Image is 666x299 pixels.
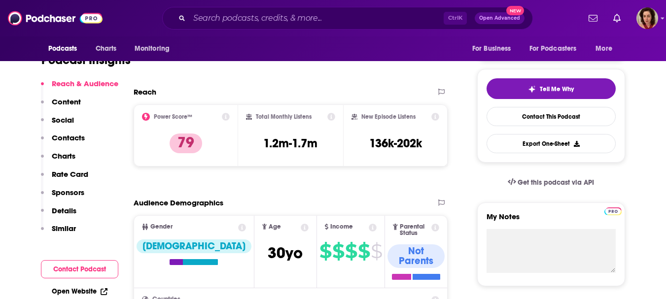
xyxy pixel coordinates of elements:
button: Content [41,97,81,115]
p: Rate Card [52,169,88,179]
span: Get this podcast via API [518,178,594,187]
p: Social [52,115,74,125]
a: Show notifications dropdown [585,10,601,27]
span: Age [269,224,281,230]
span: Ctrl K [444,12,467,25]
img: Podchaser Pro [604,207,622,215]
span: More [596,42,612,56]
a: Charts [89,39,123,58]
p: Charts [52,151,75,161]
span: Podcasts [48,42,77,56]
div: Search podcasts, credits, & more... [162,7,533,30]
button: Sponsors [41,188,84,206]
a: Open Website [52,287,107,296]
div: [DEMOGRAPHIC_DATA] [137,239,251,253]
p: 79 [170,133,202,153]
button: open menu [41,39,90,58]
span: $ [319,243,331,259]
button: Export One-Sheet [487,134,616,153]
button: Details [41,206,76,224]
button: open menu [589,39,625,58]
button: open menu [465,39,524,58]
p: Sponsors [52,188,84,197]
p: Details [52,206,76,215]
span: Monitoring [135,42,170,56]
button: open menu [523,39,591,58]
div: Not Parents [387,244,445,268]
span: Income [330,224,353,230]
label: My Notes [487,212,616,229]
button: Similar [41,224,76,242]
a: Pro website [604,206,622,215]
img: tell me why sparkle [528,85,536,93]
span: For Podcasters [529,42,577,56]
span: Charts [96,42,117,56]
span: Logged in as hdrucker [636,7,658,29]
h3: 136k-202k [369,136,422,151]
span: Parental Status [400,224,430,236]
span: Tell Me Why [540,85,574,93]
button: Open AdvancedNew [475,12,525,24]
h2: Audience Demographics [134,198,223,207]
span: Open Advanced [479,16,520,21]
span: 30 yo [268,243,303,263]
p: Contacts [52,133,85,142]
p: Content [52,97,81,106]
span: New [506,6,524,15]
h2: Total Monthly Listens [256,113,312,120]
span: $ [358,243,370,259]
span: For Business [472,42,511,56]
span: Gender [150,224,173,230]
span: $ [332,243,344,259]
button: tell me why sparkleTell Me Why [487,78,616,99]
button: Charts [41,151,75,169]
a: Contact This Podcast [487,107,616,126]
a: Get this podcast via API [500,170,602,195]
img: User Profile [636,7,658,29]
h2: New Episode Listens [361,113,416,120]
h2: Power Score™ [154,113,192,120]
input: Search podcasts, credits, & more... [189,10,444,26]
button: Show profile menu [636,7,658,29]
h2: Reach [134,87,156,97]
button: Social [41,115,74,133]
p: Reach & Audience [52,79,118,88]
span: $ [371,243,382,259]
button: Reach & Audience [41,79,118,97]
button: Rate Card [41,169,88,188]
img: Podchaser - Follow, Share and Rate Podcasts [8,9,103,28]
button: Contact Podcast [41,260,118,278]
button: open menu [128,39,182,58]
a: Show notifications dropdown [609,10,625,27]
span: $ [345,243,357,259]
p: Similar [52,224,76,233]
h3: 1.2m-1.7m [263,136,317,151]
button: Contacts [41,133,85,151]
